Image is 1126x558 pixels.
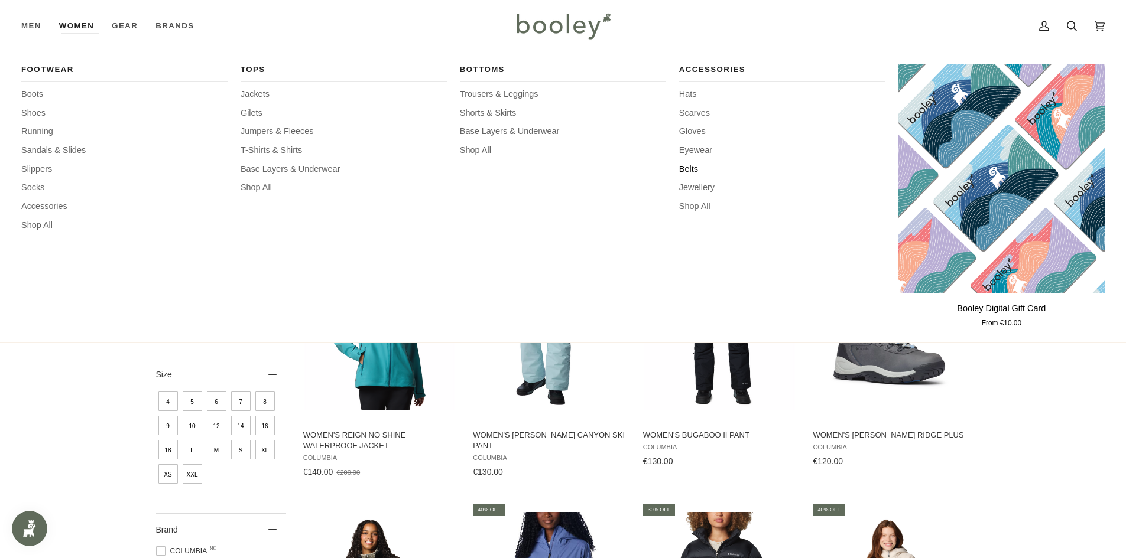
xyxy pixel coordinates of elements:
a: Women's Newton Ridge Plus [811,244,968,471]
div: 30% off [643,504,676,516]
a: Women's Shafer Canyon Ski Pant [471,244,628,481]
span: Size: 9 [158,416,178,435]
a: Booley Digital Gift Card [898,298,1105,329]
span: Size: 7 [231,391,251,411]
span: Size: 14 [231,416,251,435]
a: Scarves [679,107,885,120]
a: Belts [679,163,885,176]
span: From €10.00 [982,318,1021,329]
span: Accessories [679,64,885,76]
a: Shop All [241,181,447,194]
span: Size: XXL [183,464,202,484]
span: Size: M [207,440,226,459]
span: 90 [210,546,216,552]
span: Brand [156,525,178,534]
span: €140.00 [303,467,333,477]
a: Jewellery [679,181,885,194]
a: Socks [21,181,228,194]
a: Gloves [679,125,885,138]
span: Footwear [21,64,228,76]
a: Hats [679,88,885,101]
span: Size: 6 [207,391,226,411]
span: Women's [PERSON_NAME] Canyon Ski Pant [473,430,626,451]
a: Sandals & Slides [21,144,228,157]
span: Columbia [813,443,966,451]
div: 40% off [473,504,505,516]
span: Bottoms [460,64,666,76]
div: 40% off [813,504,845,516]
product-grid-item-variant: €10.00 [898,64,1105,293]
span: €120.00 [813,456,843,466]
span: €130.00 [643,456,673,466]
p: Booley Digital Gift Card [957,302,1046,315]
span: Women [59,20,94,32]
a: Jumpers & Fleeces [241,125,447,138]
a: Tops [241,64,447,82]
span: Size: XL [255,440,275,459]
span: Size: XS [158,464,178,484]
span: Women's Reign No Shine Waterproof Jacket [303,430,456,451]
span: Shorts & Skirts [460,107,666,120]
span: Size: 18 [158,440,178,459]
span: Men [21,20,41,32]
span: Size: 8 [255,391,275,411]
a: Accessories [679,64,885,82]
span: Columbia [156,546,211,556]
a: Jackets [241,88,447,101]
a: Trousers & Leggings [460,88,666,101]
span: Size: 5 [183,391,202,411]
span: Size [156,370,172,379]
span: Columbia [303,454,456,462]
img: Booley [511,9,615,43]
span: Size: 4 [158,391,178,411]
iframe: Button to open loyalty program pop-up [12,511,47,546]
a: T-Shirts & Shirts [241,144,447,157]
product-grid-item: Booley Digital Gift Card [898,64,1105,329]
a: Slippers [21,163,228,176]
a: Shop All [460,144,666,157]
span: Women's [PERSON_NAME] Ridge Plus [813,430,966,440]
span: Brands [155,20,194,32]
span: Columbia [643,443,796,451]
span: Women's Bugaboo II Pant [643,430,796,440]
a: Women's Bugaboo II Pant [641,244,798,471]
a: Shoes [21,107,228,120]
a: Bottoms [460,64,666,82]
span: Columbia [473,454,626,462]
a: Booley Digital Gift Card [898,64,1105,293]
a: Base Layers & Underwear [241,163,447,176]
a: Gilets [241,107,447,120]
span: Size: 16 [255,416,275,435]
span: Size: S [231,440,251,459]
span: Tops [241,64,447,76]
a: Boots [21,88,228,101]
a: Base Layers & Underwear [460,125,666,138]
a: Women's Reign No Shine Waterproof Jacket [301,244,458,481]
a: Accessories [21,200,228,213]
a: Shop All [21,219,228,232]
a: Running [21,125,228,138]
span: Size: 10 [183,416,202,435]
a: Shop All [679,200,885,213]
a: Eyewear [679,144,885,157]
span: Gear [112,20,138,32]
